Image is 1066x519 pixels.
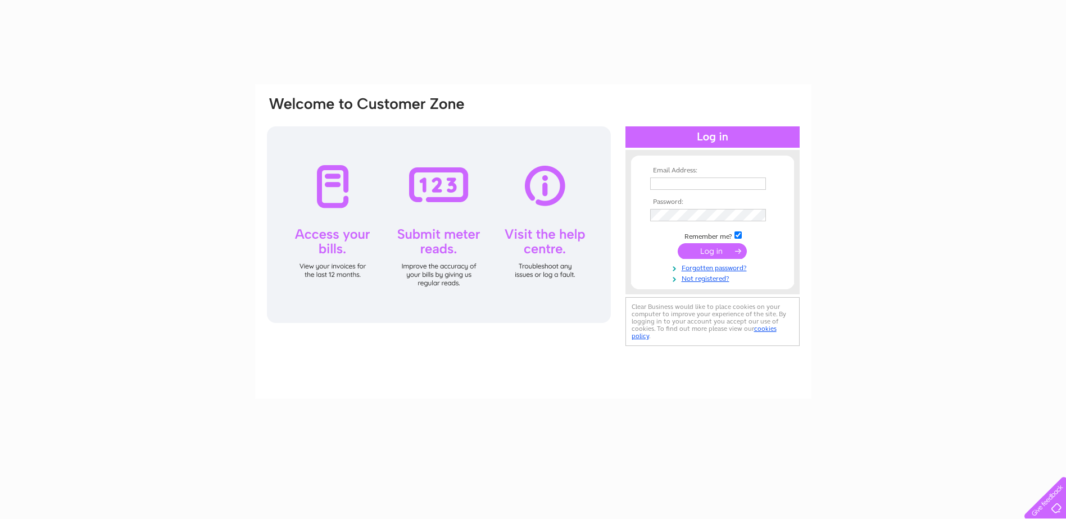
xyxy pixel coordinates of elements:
[647,230,778,241] td: Remember me?
[625,297,800,346] div: Clear Business would like to place cookies on your computer to improve your experience of the sit...
[632,325,777,340] a: cookies policy
[650,272,778,283] a: Not registered?
[647,198,778,206] th: Password:
[647,167,778,175] th: Email Address:
[650,262,778,272] a: Forgotten password?
[678,243,747,259] input: Submit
